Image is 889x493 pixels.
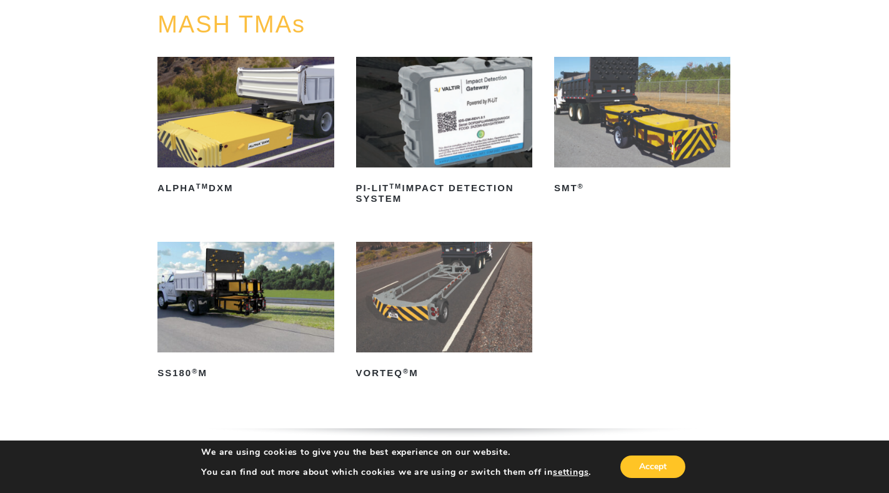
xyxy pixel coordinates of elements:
[356,242,532,383] a: VORTEQ®M
[157,11,305,37] a: MASH TMAs
[157,57,334,198] a: ALPHATMDXM
[192,367,198,375] sup: ®
[196,182,209,190] sup: TM
[356,364,532,384] h2: VORTEQ M
[356,57,532,209] a: PI-LITTMImpact Detection System
[157,364,334,384] h2: SS180 M
[554,57,730,198] a: SMT®
[356,179,532,209] h2: PI-LIT Impact Detection System
[389,182,402,190] sup: TM
[201,447,591,458] p: We are using cookies to give you the best experience on our website.
[578,182,584,190] sup: ®
[201,467,591,478] p: You can find out more about which cookies we are using or switch them off in .
[554,179,730,199] h2: SMT
[620,456,685,478] button: Accept
[553,467,589,478] button: settings
[157,242,334,383] a: SS180®M
[157,179,334,199] h2: ALPHA DXM
[403,367,409,375] sup: ®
